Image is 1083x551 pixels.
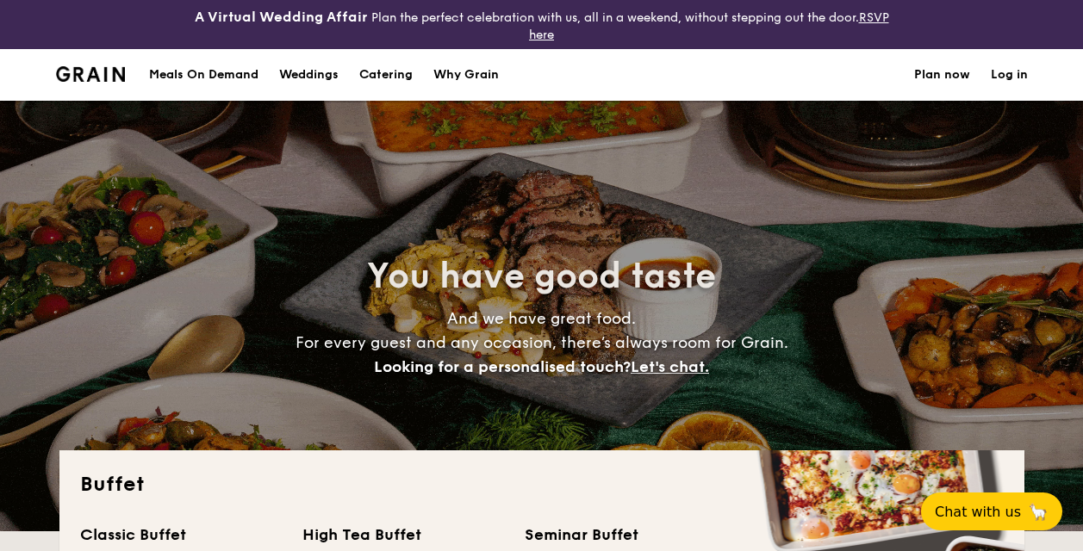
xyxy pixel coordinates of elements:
[991,49,1028,101] a: Log in
[56,66,126,82] a: Logotype
[139,49,269,101] a: Meals On Demand
[269,49,349,101] a: Weddings
[56,66,126,82] img: Grain
[359,49,413,101] h1: Catering
[349,49,423,101] a: Catering
[181,7,903,42] div: Plan the perfect celebration with us, all in a weekend, without stepping out the door.
[80,523,282,547] div: Classic Buffet
[302,523,504,547] div: High Tea Buffet
[80,471,1004,498] h2: Buffet
[935,504,1021,520] span: Chat with us
[525,523,726,547] div: Seminar Buffet
[631,357,709,376] span: Let's chat.
[914,49,970,101] a: Plan now
[149,49,258,101] div: Meals On Demand
[423,49,509,101] a: Why Grain
[1028,502,1049,522] span: 🦙
[195,7,368,28] h4: A Virtual Wedding Affair
[921,492,1062,530] button: Chat with us🦙
[279,49,339,101] div: Weddings
[433,49,499,101] div: Why Grain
